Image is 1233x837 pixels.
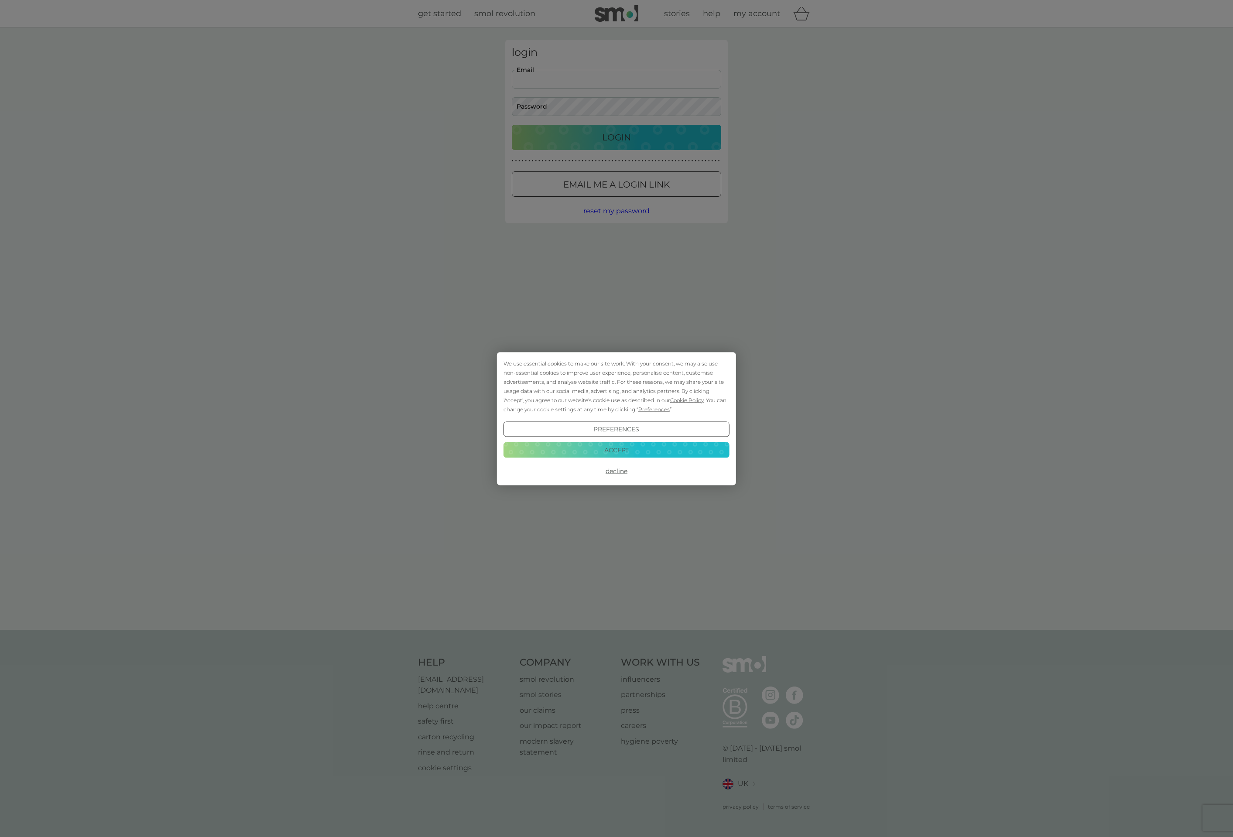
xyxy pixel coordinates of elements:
span: Cookie Policy [670,396,704,403]
button: Accept [503,442,730,458]
div: Cookie Consent Prompt [497,352,736,485]
div: We use essential cookies to make our site work. With your consent, we may also use non-essential ... [503,359,730,413]
button: Decline [503,463,730,479]
span: Preferences [638,406,670,412]
button: Preferences [503,421,730,437]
